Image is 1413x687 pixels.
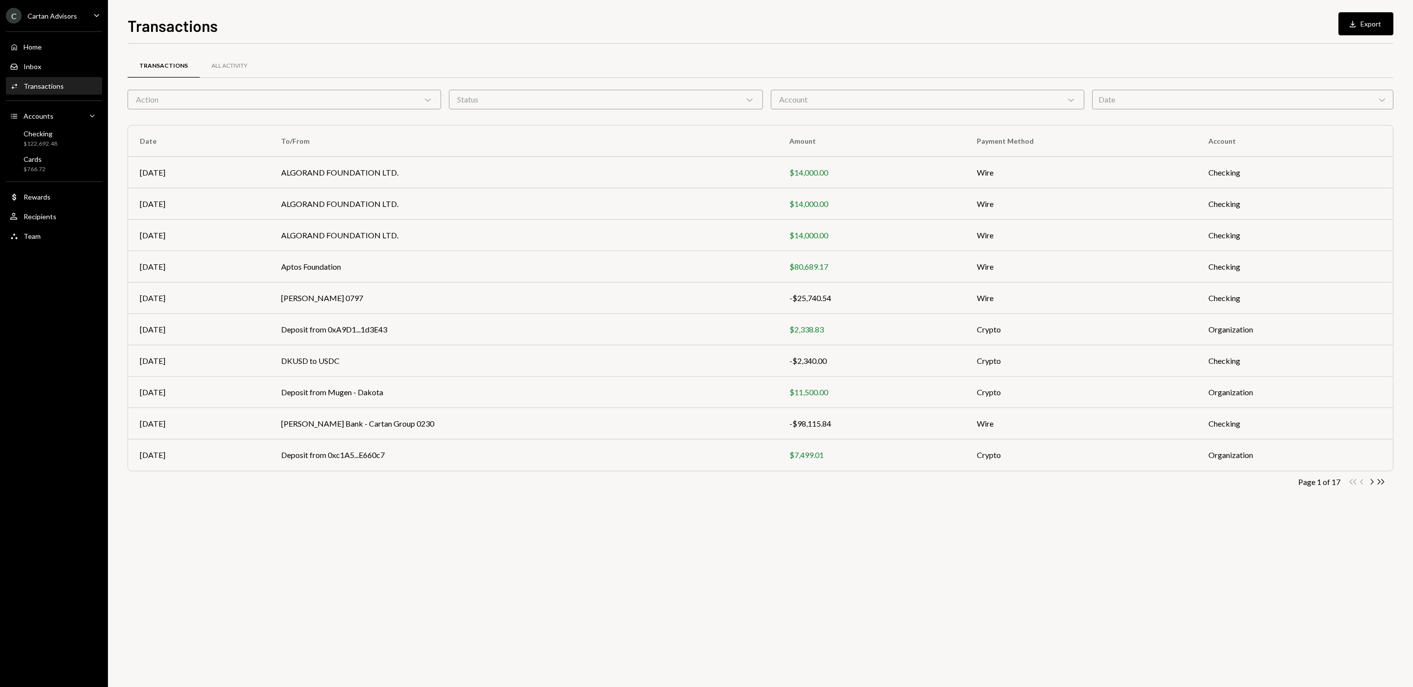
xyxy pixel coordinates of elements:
[1197,408,1393,439] td: Checking
[965,377,1197,408] td: Crypto
[965,220,1197,251] td: Wire
[140,261,258,273] div: [DATE]
[140,449,258,461] div: [DATE]
[24,62,41,71] div: Inbox
[1338,12,1393,35] button: Export
[965,251,1197,282] td: Wire
[128,126,269,157] th: Date
[269,157,778,188] td: ALGORAND FOUNDATION LTD.
[24,112,53,120] div: Accounts
[6,207,102,225] a: Recipients
[269,408,778,439] td: [PERSON_NAME] Bank - Cartan Group 0230
[965,439,1197,471] td: Crypto
[269,439,778,471] td: Deposit from 0xc1A5...E660c7
[771,90,1084,109] div: Account
[140,229,258,241] div: [DATE]
[24,193,51,201] div: Rewards
[1298,477,1340,486] div: Page 1 of 17
[965,345,1197,377] td: Crypto
[6,188,102,205] a: Rewards
[140,386,258,398] div: [DATE]
[140,292,258,304] div: [DATE]
[789,386,954,398] div: $11,500.00
[269,345,778,377] td: DKUSD to USDC
[269,377,778,408] td: Deposit from Mugen - Dakota
[24,140,57,148] div: $122,692.48
[24,129,57,138] div: Checking
[1197,345,1393,377] td: Checking
[140,324,258,335] div: [DATE]
[1197,377,1393,408] td: Organization
[1197,251,1393,282] td: Checking
[128,53,200,78] a: Transactions
[24,43,42,51] div: Home
[789,292,954,304] div: -$25,740.54
[211,62,247,70] div: All Activity
[1197,314,1393,345] td: Organization
[24,155,46,163] div: Cards
[140,167,258,178] div: [DATE]
[140,355,258,367] div: [DATE]
[789,167,954,178] div: $14,000.00
[1197,220,1393,251] td: Checking
[965,157,1197,188] td: Wire
[139,62,188,70] div: Transactions
[27,12,77,20] div: Cartan Advisors
[6,152,102,176] a: Cards$766.72
[965,314,1197,345] td: Crypto
[24,165,46,174] div: $766.72
[6,77,102,95] a: Transactions
[269,251,778,282] td: Aptos Foundation
[789,229,954,241] div: $14,000.00
[6,227,102,245] a: Team
[965,282,1197,314] td: Wire
[1197,188,1393,220] td: Checking
[789,449,954,461] div: $7,499.01
[1197,157,1393,188] td: Checking
[6,57,102,75] a: Inbox
[1197,439,1393,471] td: Organization
[789,261,954,273] div: $80,689.17
[965,126,1197,157] th: Payment Method
[789,324,954,335] div: $2,338.83
[24,232,41,240] div: Team
[269,126,778,157] th: To/From
[140,418,258,430] div: [DATE]
[789,355,954,367] div: -$2,340.00
[6,107,102,125] a: Accounts
[24,212,56,221] div: Recipients
[449,90,762,109] div: Status
[128,90,441,109] div: Action
[1197,126,1393,157] th: Account
[778,126,966,157] th: Amount
[200,53,259,78] a: All Activity
[789,418,954,430] div: -$98,115.84
[269,282,778,314] td: [PERSON_NAME] 0797
[6,127,102,150] a: Checking$122,692.48
[1197,282,1393,314] td: Checking
[789,198,954,210] div: $14,000.00
[6,38,102,55] a: Home
[6,8,22,24] div: C
[965,188,1197,220] td: Wire
[965,408,1197,439] td: Wire
[269,314,778,345] td: Deposit from 0xA9D1...1d3E43
[269,188,778,220] td: ALGORAND FOUNDATION LTD.
[1092,90,1393,109] div: Date
[24,82,64,90] div: Transactions
[128,16,218,35] h1: Transactions
[140,198,258,210] div: [DATE]
[269,220,778,251] td: ALGORAND FOUNDATION LTD.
